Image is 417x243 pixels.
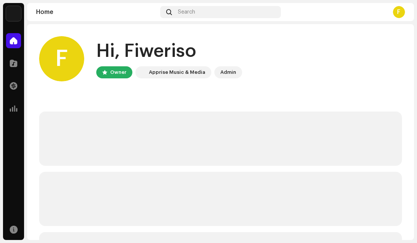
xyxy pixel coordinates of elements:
[6,6,21,21] img: 1c16f3de-5afb-4452-805d-3f3454e20b1b
[220,68,236,77] div: Admin
[393,6,405,18] div: F
[39,36,84,81] div: F
[110,68,126,77] div: Owner
[36,9,157,15] div: Home
[137,68,146,77] img: 1c16f3de-5afb-4452-805d-3f3454e20b1b
[149,68,205,77] div: Apprise Music & Media
[178,9,195,15] span: Search
[96,39,242,63] div: Hi, Fiweriso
